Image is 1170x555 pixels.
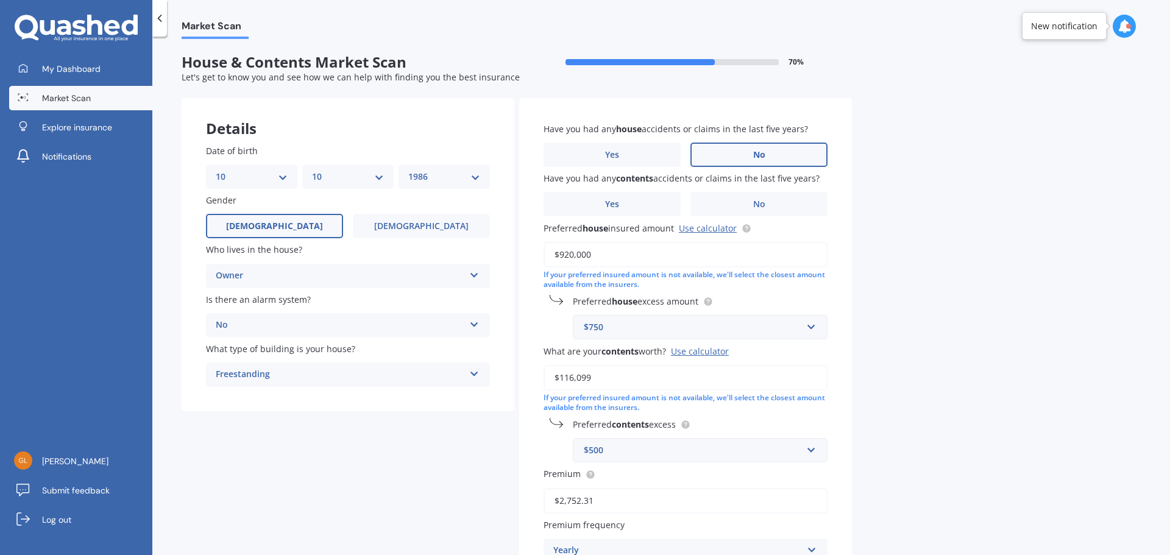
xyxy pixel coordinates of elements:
[216,269,464,283] div: Owner
[544,242,828,267] input: Enter amount
[612,419,649,430] b: contents
[544,365,828,391] input: Enter amount
[42,63,101,75] span: My Dashboard
[9,144,152,169] a: Notifications
[544,345,666,357] span: What are your worth?
[42,92,91,104] span: Market Scan
[206,294,311,305] span: Is there an alarm system?
[544,270,828,291] div: If your preferred insured amount is not available, we'll select the closest amount available from...
[544,172,820,184] span: Have you had any accidents or claims in the last five years?
[583,222,608,234] b: house
[616,172,653,184] b: contents
[605,199,619,210] span: Yes
[1031,20,1097,32] div: New notification
[182,98,514,135] div: Details
[216,318,464,333] div: No
[753,150,765,160] span: No
[544,393,828,414] div: If your preferred insured amount is not available, we'll select the closest amount available from...
[226,221,323,232] span: [DEMOGRAPHIC_DATA]
[601,345,639,357] b: contents
[584,320,802,334] div: $750
[182,54,517,71] span: House & Contents Market Scan
[544,488,828,514] input: Enter premium
[206,194,236,206] span: Gender
[9,449,152,473] a: [PERSON_NAME]
[544,123,808,135] span: Have you had any accidents or claims in the last five years?
[182,20,249,37] span: Market Scan
[753,199,765,210] span: No
[42,150,91,163] span: Notifications
[573,295,698,307] span: Preferred excess amount
[9,478,152,503] a: Submit feedback
[216,367,464,382] div: Freestanding
[206,145,258,157] span: Date of birth
[9,86,152,110] a: Market Scan
[616,123,642,135] b: house
[182,71,520,83] span: Let's get to know you and see how we can help with finding you the best insurance
[544,519,625,531] span: Premium frequency
[9,115,152,140] a: Explore insurance
[374,221,469,232] span: [DEMOGRAPHIC_DATA]
[573,419,676,430] span: Preferred excess
[612,295,637,307] b: house
[9,507,152,532] a: Log out
[544,222,674,234] span: Preferred insured amount
[42,484,110,497] span: Submit feedback
[42,514,71,526] span: Log out
[42,121,112,133] span: Explore insurance
[605,150,619,160] span: Yes
[206,343,355,355] span: What type of building is your house?
[671,345,729,357] div: Use calculator
[9,57,152,81] a: My Dashboard
[544,468,581,480] span: Premium
[789,58,804,66] span: 70 %
[679,222,737,234] a: Use calculator
[14,451,32,470] img: 786cd98094485e0ce5035aec173afe76
[42,455,108,467] span: [PERSON_NAME]
[206,244,302,256] span: Who lives in the house?
[584,444,802,457] div: $500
